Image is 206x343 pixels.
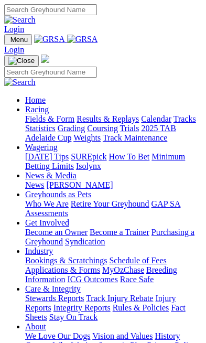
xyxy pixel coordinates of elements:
div: News & Media [25,180,202,190]
a: GAP SA Assessments [25,199,180,218]
a: About [25,322,46,331]
input: Search [4,67,97,78]
a: Industry [25,246,53,255]
a: Statistics [25,124,56,133]
a: Login [4,45,24,54]
div: Care & Integrity [25,294,202,322]
a: History [155,331,180,340]
a: Results & Replays [77,114,139,123]
a: Tracks [174,114,196,123]
a: Rules & Policies [113,303,169,312]
a: News [25,180,44,189]
a: Weights [73,133,101,142]
a: Grading [58,124,85,133]
a: Vision and Values [92,331,153,340]
a: Breeding Information [25,265,177,284]
div: Wagering [25,152,202,171]
a: Trials [120,124,139,133]
a: Syndication [65,237,105,246]
a: Racing [25,105,49,114]
a: Become a Trainer [90,228,149,237]
img: logo-grsa-white.png [41,55,49,63]
a: Minimum Betting Limits [25,152,185,170]
a: Greyhounds as Pets [25,190,91,199]
div: Racing [25,114,202,143]
a: Race Safe [120,275,154,284]
button: Toggle navigation [4,55,39,67]
img: GRSA [67,35,98,44]
img: GRSA [34,35,65,44]
div: Industry [25,256,202,284]
a: Injury Reports [25,294,176,312]
a: 2025 TAB Adelaide Cup [25,124,176,142]
a: Purchasing a Greyhound [25,228,194,246]
a: ICG Outcomes [67,275,117,284]
a: MyOzChase [102,265,144,274]
a: Login [4,25,24,34]
a: Stay On Track [49,313,97,321]
a: Care & Integrity [25,284,81,293]
a: Track Maintenance [103,133,167,142]
a: Fact Sheets [25,303,186,321]
a: Calendar [141,114,171,123]
a: [DATE] Tips [25,152,69,161]
a: How To Bet [109,152,150,161]
a: Bookings & Scratchings [25,256,107,265]
a: SUREpick [71,152,106,161]
div: Get Involved [25,228,202,246]
a: Become an Owner [25,228,88,237]
div: Greyhounds as Pets [25,199,202,218]
a: Track Injury Rebate [86,294,153,303]
img: Search [4,15,36,25]
a: [PERSON_NAME] [46,180,113,189]
a: Retire Your Greyhound [71,199,149,208]
a: We Love Our Dogs [25,331,90,340]
a: Applications & Forms [25,265,100,274]
a: Get Involved [25,218,69,227]
a: Schedule of Fees [109,256,166,265]
button: Toggle navigation [4,34,32,45]
a: Wagering [25,143,58,152]
input: Search [4,4,97,15]
a: News & Media [25,171,77,180]
a: Coursing [87,124,118,133]
a: Isolynx [76,162,101,170]
a: Integrity Reports [53,303,111,312]
img: Search [4,78,36,87]
a: Home [25,95,46,104]
img: Close [8,57,35,65]
a: Stewards Reports [25,294,84,303]
span: Menu [10,36,28,44]
a: Who We Are [25,199,69,208]
a: Fields & Form [25,114,74,123]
